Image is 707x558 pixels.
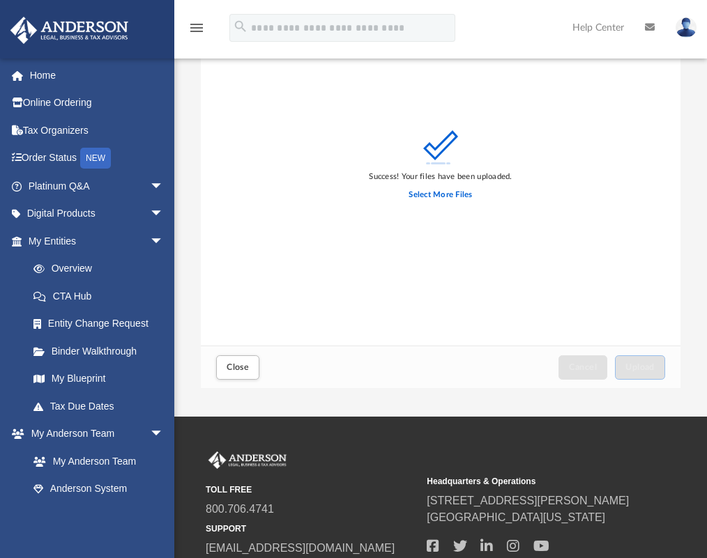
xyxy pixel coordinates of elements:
[569,363,597,371] span: Cancel
[10,227,185,255] a: My Entitiesarrow_drop_down
[558,355,607,380] button: Cancel
[10,89,185,117] a: Online Ordering
[206,542,395,554] a: [EMAIL_ADDRESS][DOMAIN_NAME]
[6,17,132,44] img: Anderson Advisors Platinum Portal
[20,502,178,530] a: Client Referrals
[369,171,512,183] div: Success! Your files have been uploaded.
[188,20,205,36] i: menu
[150,227,178,256] span: arrow_drop_down
[20,282,185,310] a: CTA Hub
[10,61,185,89] a: Home
[20,337,185,365] a: Binder Walkthrough
[10,420,178,448] a: My Anderson Teamarrow_drop_down
[10,116,185,144] a: Tax Organizers
[150,420,178,449] span: arrow_drop_down
[206,522,417,535] small: SUPPORT
[216,355,259,380] button: Close
[427,495,629,506] a: [STREET_ADDRESS][PERSON_NAME]
[625,363,655,371] span: Upload
[227,363,249,371] span: Close
[427,511,605,523] a: [GEOGRAPHIC_DATA][US_STATE]
[80,148,111,169] div: NEW
[20,365,178,393] a: My Blueprint
[20,447,171,475] a: My Anderson Team
[206,451,289,470] img: Anderson Advisors Platinum Portal
[10,200,185,228] a: Digital Productsarrow_drop_down
[676,17,697,38] img: User Pic
[150,172,178,201] span: arrow_drop_down
[233,19,248,34] i: search
[427,475,638,488] small: Headquarters & Operations
[206,483,417,496] small: TOLL FREE
[20,475,178,503] a: Anderson System
[10,144,185,173] a: Order StatusNEW
[20,255,185,283] a: Overview
[20,392,185,420] a: Tax Due Dates
[206,503,274,515] a: 800.706.4741
[615,355,665,380] button: Upload
[10,172,185,200] a: Platinum Q&Aarrow_drop_down
[20,310,185,338] a: Entity Change Request
[409,189,472,201] label: Select More Files
[150,200,178,228] span: arrow_drop_down
[188,26,205,36] a: menu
